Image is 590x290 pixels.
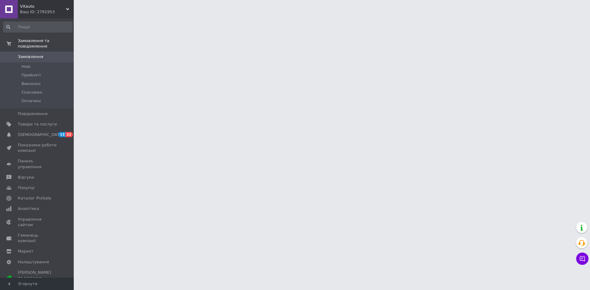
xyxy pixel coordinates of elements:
[18,206,39,211] span: Аналітика
[18,175,34,180] span: Відгуки
[22,98,41,104] span: Оплачені
[20,4,66,9] span: VXauto
[18,249,33,254] span: Маркет
[20,9,74,15] div: Ваш ID: 2791953
[18,217,57,228] span: Управління сайтом
[18,195,51,201] span: Каталог ProSale
[18,185,34,191] span: Покупці
[22,81,41,87] span: Виконані
[18,270,57,287] span: [PERSON_NAME] та рахунки
[576,253,588,265] button: Чат з покупцем
[18,111,48,117] span: Повідомлення
[18,54,43,60] span: Замовлення
[22,72,41,78] span: Прийняті
[18,122,57,127] span: Товари та послуги
[65,132,73,137] span: 32
[22,64,30,69] span: Нові
[18,38,74,49] span: Замовлення та повідомлення
[22,90,42,95] span: Скасовані
[58,132,65,137] span: 13
[18,158,57,169] span: Панель управління
[3,21,73,33] input: Пошук
[18,132,63,137] span: [DEMOGRAPHIC_DATA]
[18,142,57,153] span: Показники роботи компанії
[18,233,57,244] span: Гаманець компанії
[18,259,49,265] span: Налаштування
